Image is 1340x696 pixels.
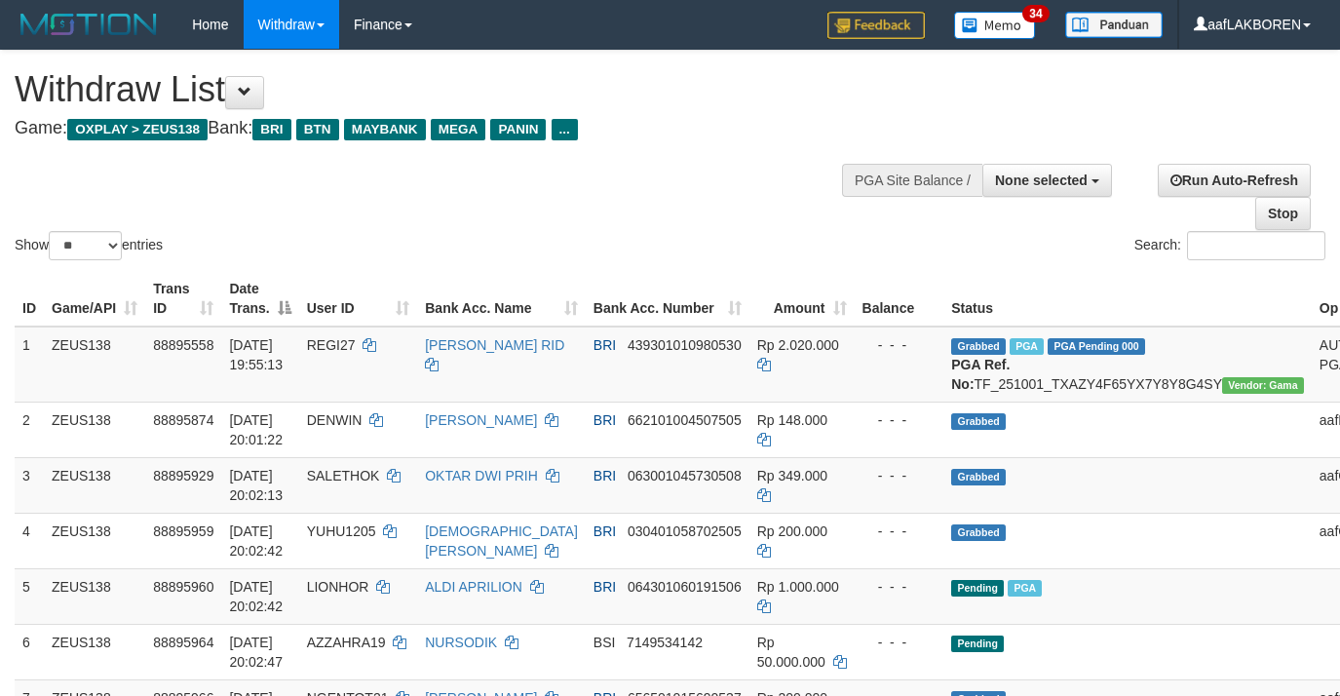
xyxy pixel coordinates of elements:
[951,636,1004,652] span: Pending
[951,338,1006,355] span: Grabbed
[307,635,386,650] span: AZZAHRA19
[862,410,937,430] div: - - -
[490,119,546,140] span: PANIN
[15,513,44,568] td: 4
[252,119,290,140] span: BRI
[153,468,213,483] span: 88895929
[15,624,44,679] td: 6
[1255,197,1311,230] a: Stop
[1010,338,1044,355] span: Marked by aafanarl
[425,468,538,483] a: OKTAR DWI PRIH
[1158,164,1311,197] a: Run Auto-Refresh
[15,327,44,403] td: 1
[44,402,145,457] td: ZEUS138
[153,523,213,539] span: 88895959
[425,579,522,595] a: ALDI APRILION
[552,119,578,140] span: ...
[15,119,874,138] h4: Game: Bank:
[586,271,749,327] th: Bank Acc. Number: activate to sort column ascending
[229,412,283,447] span: [DATE] 20:01:22
[44,568,145,624] td: ZEUS138
[229,579,283,614] span: [DATE] 20:02:42
[757,579,839,595] span: Rp 1.000.000
[49,231,122,260] select: Showentries
[982,164,1112,197] button: None selected
[44,457,145,513] td: ZEUS138
[344,119,426,140] span: MAYBANK
[307,337,356,353] span: REGI27
[943,271,1312,327] th: Status
[951,357,1010,392] b: PGA Ref. No:
[145,271,221,327] th: Trans ID: activate to sort column ascending
[757,337,839,353] span: Rp 2.020.000
[862,466,937,485] div: - - -
[628,412,742,428] span: Copy 662101004507505 to clipboard
[757,412,827,428] span: Rp 148.000
[15,568,44,624] td: 5
[827,12,925,39] img: Feedback.jpg
[951,524,1006,541] span: Grabbed
[593,412,616,428] span: BRI
[15,10,163,39] img: MOTION_logo.png
[628,579,742,595] span: Copy 064301060191506 to clipboard
[749,271,855,327] th: Amount: activate to sort column ascending
[628,468,742,483] span: Copy 063001045730508 to clipboard
[425,635,497,650] a: NURSODIK
[67,119,208,140] span: OXPLAY > ZEUS138
[307,523,376,539] span: YUHU1205
[153,579,213,595] span: 88895960
[307,468,380,483] span: SALETHOK
[296,119,339,140] span: BTN
[425,337,564,353] a: [PERSON_NAME] RID
[307,579,369,595] span: LIONHOR
[627,635,703,650] span: Copy 7149534142 to clipboard
[628,523,742,539] span: Copy 030401058702505 to clipboard
[842,164,982,197] div: PGA Site Balance /
[307,412,363,428] span: DENWIN
[1134,231,1325,260] label: Search:
[951,580,1004,597] span: Pending
[995,173,1088,188] span: None selected
[153,635,213,650] span: 88895964
[44,624,145,679] td: ZEUS138
[299,271,418,327] th: User ID: activate to sort column ascending
[153,412,213,428] span: 88895874
[44,271,145,327] th: Game/API: activate to sort column ascending
[855,271,944,327] th: Balance
[628,337,742,353] span: Copy 439301010980530 to clipboard
[153,337,213,353] span: 88895558
[221,271,298,327] th: Date Trans.: activate to sort column descending
[757,523,827,539] span: Rp 200.000
[1048,338,1145,355] span: PGA Pending
[1065,12,1163,38] img: panduan.png
[943,327,1312,403] td: TF_251001_TXAZY4F65YX7Y8Y8G4SY
[593,337,616,353] span: BRI
[15,70,874,109] h1: Withdraw List
[229,337,283,372] span: [DATE] 19:55:13
[15,271,44,327] th: ID
[431,119,486,140] span: MEGA
[593,468,616,483] span: BRI
[229,635,283,670] span: [DATE] 20:02:47
[15,457,44,513] td: 3
[862,335,937,355] div: - - -
[15,402,44,457] td: 2
[44,513,145,568] td: ZEUS138
[593,523,616,539] span: BRI
[862,633,937,652] div: - - -
[593,635,616,650] span: BSI
[229,468,283,503] span: [DATE] 20:02:13
[951,469,1006,485] span: Grabbed
[1008,580,1042,597] span: Marked by aafanarl
[425,412,537,428] a: [PERSON_NAME]
[417,271,586,327] th: Bank Acc. Name: activate to sort column ascending
[229,523,283,559] span: [DATE] 20:02:42
[44,327,145,403] td: ZEUS138
[593,579,616,595] span: BRI
[15,231,163,260] label: Show entries
[757,468,827,483] span: Rp 349.000
[862,577,937,597] div: - - -
[862,522,937,541] div: - - -
[954,12,1036,39] img: Button%20Memo.svg
[1187,231,1325,260] input: Search:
